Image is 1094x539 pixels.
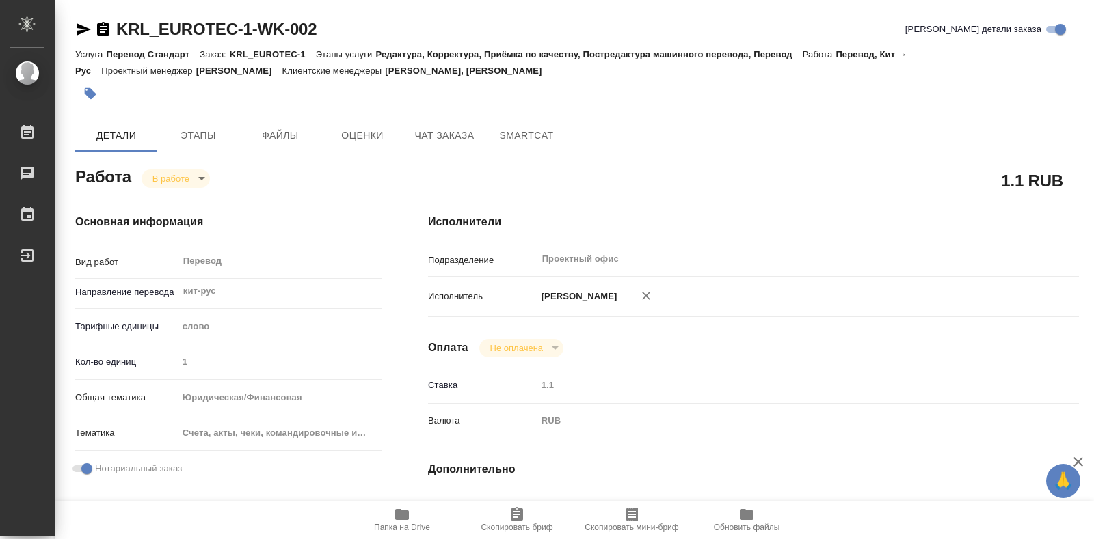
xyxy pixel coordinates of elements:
p: Валюта [428,414,537,428]
p: Проектный менеджер [101,66,196,76]
p: Ставка [428,378,537,392]
button: Скопировать ссылку для ЯМессенджера [75,21,92,38]
div: слово [178,315,383,338]
p: Редактура, Корректура, Приёмка по качеству, Постредактура машинного перевода, Перевод [375,49,802,59]
button: Обновить файлы [689,501,804,539]
button: В работе [148,173,194,184]
input: Пустое поле [537,495,1025,515]
div: RUB [537,409,1025,432]
p: Подразделение [428,253,537,267]
p: [PERSON_NAME] [537,290,617,303]
p: Тарифные единицы [75,320,178,333]
span: Этапы [165,127,231,144]
span: Скопировать бриф [481,523,552,532]
button: Скопировать ссылку [95,21,111,38]
button: 🙏 [1046,464,1080,498]
span: SmartCat [494,127,559,144]
h4: Исполнители [428,214,1079,230]
button: Добавить тэг [75,79,105,109]
a: KRL_EUROTEC-1-WK-002 [116,20,317,38]
p: Вид работ [75,255,178,269]
span: Оценки [330,127,395,144]
div: Счета, акты, чеки, командировочные и таможенные документы [178,421,383,445]
button: Скопировать бриф [459,501,574,539]
div: В работе [479,339,563,357]
p: Направление перевода [75,286,178,299]
button: Папка на Drive [345,501,459,539]
p: Перевод Стандарт [106,49,200,59]
p: KRL_EUROTEC-1 [230,49,316,59]
button: Удалить исполнителя [631,281,661,311]
h4: Дополнительно [428,461,1079,478]
p: Клиентские менеджеры [282,66,386,76]
h2: 1.1 RUB [1001,169,1063,192]
span: 🙏 [1052,467,1075,495]
p: Последнее изменение [428,499,537,512]
button: Не оплачена [486,342,547,354]
p: Исполнитель [428,290,537,303]
h2: Работа [75,163,131,188]
span: Детали [83,127,149,144]
p: Работа [803,49,836,59]
p: Услуга [75,49,106,59]
span: Нотариальный заказ [95,462,182,475]
div: В работе [142,169,210,188]
div: Юридическая/Финансовая [178,386,383,409]
button: Скопировать мини-бриф [574,501,689,539]
h4: Основная информация [75,214,373,230]
span: Чат заказа [412,127,477,144]
p: Тематика [75,426,178,440]
p: Кол-во единиц [75,355,178,369]
p: Этапы услуги [316,49,376,59]
span: Обновить файлы [714,523,780,532]
h4: Оплата [428,340,468,356]
p: Общая тематика [75,391,178,404]
p: Заказ: [200,49,229,59]
span: Скопировать мини-бриф [585,523,678,532]
p: [PERSON_NAME] [196,66,282,76]
span: Папка на Drive [374,523,430,532]
span: [PERSON_NAME] детали заказа [905,23,1041,36]
p: [PERSON_NAME], [PERSON_NAME] [385,66,552,76]
input: Пустое поле [178,352,383,372]
span: Файлы [248,127,313,144]
input: Пустое поле [537,375,1025,395]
